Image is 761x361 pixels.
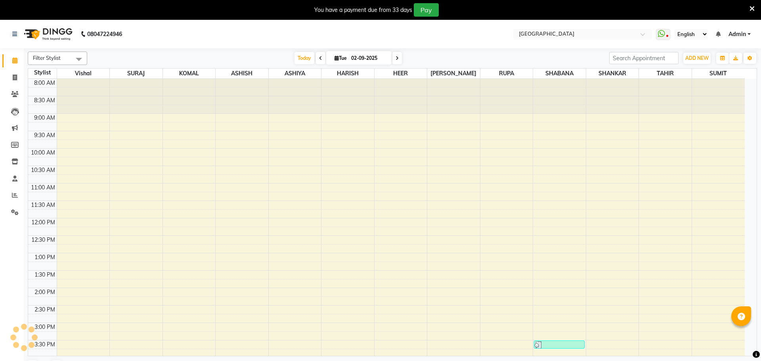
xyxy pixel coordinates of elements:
[30,236,57,244] div: 12:30 PM
[534,341,584,348] div: LEENA, TK01, 03:30 PM-03:45 PM, Pluck Away Those Sorrows - Eyebrows
[20,23,75,45] img: logo
[29,166,57,174] div: 10:30 AM
[480,69,533,78] span: RUPA
[28,69,57,77] div: Stylist
[685,55,709,61] span: ADD NEW
[683,53,711,64] button: ADD NEW
[30,218,57,227] div: 12:00 PM
[216,69,268,78] span: ASHISH
[375,69,427,78] span: HEER
[163,69,216,78] span: KOMAL
[33,306,57,314] div: 2:30 PM
[294,52,314,64] span: Today
[29,149,57,157] div: 10:00 AM
[639,69,692,78] span: TAHIR
[321,69,374,78] span: HARISH
[427,69,480,78] span: [PERSON_NAME]
[533,69,586,78] span: SHABANA
[33,340,57,349] div: 3:30 PM
[33,114,57,122] div: 9:00 AM
[349,52,388,64] input: 2025-09-02
[110,69,163,78] span: SURAJ
[33,55,61,61] span: Filter Stylist
[33,131,57,139] div: 9:30 AM
[33,96,57,105] div: 8:30 AM
[728,30,746,38] span: Admin
[692,69,745,78] span: SUMIT
[33,253,57,262] div: 1:00 PM
[586,69,639,78] span: SHANKAR
[29,201,57,209] div: 11:30 AM
[57,69,110,78] span: Vishal
[314,6,412,14] div: You have a payment due from 33 days
[33,323,57,331] div: 3:00 PM
[609,52,679,64] input: Search Appointment
[414,3,439,17] button: Pay
[33,288,57,296] div: 2:00 PM
[333,55,349,61] span: Tue
[29,183,57,192] div: 11:00 AM
[87,23,122,45] b: 08047224946
[33,271,57,279] div: 1:30 PM
[269,69,321,78] span: ASHIYA
[33,79,57,87] div: 8:00 AM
